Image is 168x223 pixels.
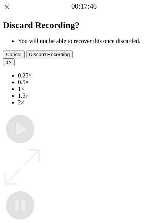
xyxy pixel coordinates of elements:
[18,38,165,45] li: You will not be able to recover this once discarded.
[18,86,165,92] li: 1×
[3,20,165,30] h2: Discard Recording?
[6,59,9,65] span: 1
[18,99,165,106] li: 2×
[26,51,73,58] button: Discard Recording
[3,51,25,58] button: Cancel
[71,2,97,10] a: 00:17:46
[18,72,165,79] li: 0.25×
[3,58,15,66] button: 1×
[18,79,165,86] li: 0.5×
[18,92,165,99] li: 1.5×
